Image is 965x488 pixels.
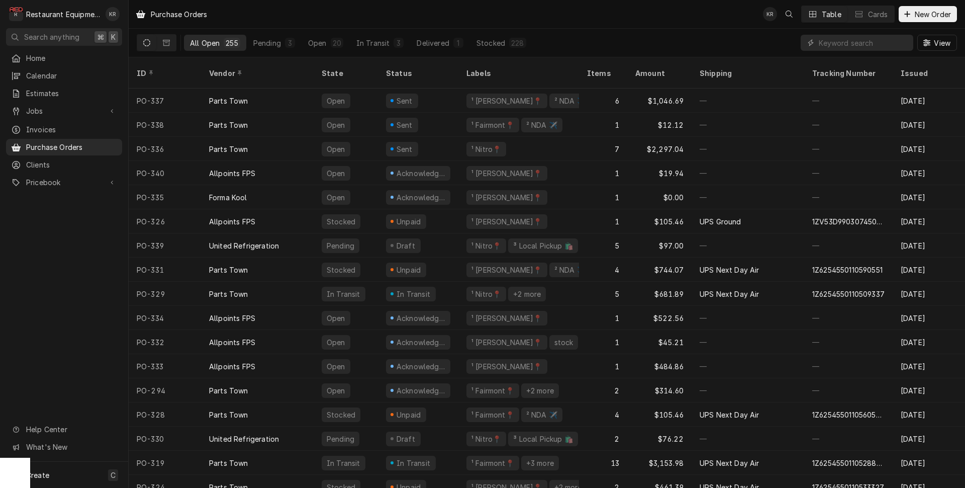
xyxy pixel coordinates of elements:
div: Sent [395,96,414,106]
div: 4 [579,402,627,427]
div: UPS Next Day Air [700,458,759,468]
div: Issued [901,68,955,78]
div: — [804,89,893,113]
div: UPS Ground [700,216,741,227]
button: Open search [781,6,797,22]
div: ¹ Nitro📍 [470,289,502,299]
div: 1 [579,306,627,330]
div: 5 [579,282,627,306]
div: Open [326,192,346,203]
div: — [804,185,893,209]
div: ¹ [PERSON_NAME]📍 [470,168,543,179]
span: New Order [913,9,953,20]
a: Go to Help Center [6,421,122,438]
div: PO-339 [129,233,201,258]
div: Forma Kool [209,192,247,203]
div: $12.12 [627,113,692,137]
div: ¹ Nitro📍 [470,434,502,444]
div: Unpaid [395,410,422,420]
div: ³ Local Pickup 🛍️ [512,434,574,444]
span: K [111,32,116,42]
div: PO-330 [129,427,201,451]
div: 1 [579,161,627,185]
div: [DATE] [893,451,965,475]
div: Shipping [700,68,796,78]
div: Parts Town [209,385,248,396]
div: ² NDA ✈️ [525,120,558,130]
div: 1Z6254550110560584 [812,410,885,420]
div: Kelli Robinette's Avatar [763,7,777,21]
div: PO-335 [129,185,201,209]
div: ¹ Nitro📍 [470,240,502,251]
div: [DATE] [893,137,965,161]
div: $0.00 [627,185,692,209]
span: Calendar [26,70,117,81]
div: In Transit [326,458,361,468]
div: Stocked [326,265,356,275]
span: Help Center [26,424,116,435]
span: Jobs [26,106,102,116]
div: Acknowledged [396,361,446,372]
div: [DATE] [893,113,965,137]
div: Draft [395,434,417,444]
div: Open [326,337,346,348]
div: Status [386,68,448,78]
div: +3 more [525,458,555,468]
div: — [692,427,804,451]
div: [DATE] [893,354,965,378]
div: PO-294 [129,378,201,402]
div: — [692,378,804,402]
div: Pending [326,240,355,251]
div: ¹ [PERSON_NAME]📍 [470,361,543,372]
div: $19.94 [627,161,692,185]
div: 1 [579,330,627,354]
div: Allpoints FPS [209,313,255,323]
div: 13 [579,451,627,475]
div: — [804,233,893,258]
div: In Transit [356,38,390,48]
div: Open [326,313,346,323]
div: 1ZV53D990307450521 [812,216,885,227]
div: Parts Town [209,144,248,154]
div: ² NDA ✈️ [553,265,587,275]
div: Parts Town [209,458,248,468]
div: [DATE] [893,402,965,427]
div: PO-334 [129,306,201,330]
div: — [692,89,804,113]
div: 4 [579,258,627,282]
button: View [917,35,957,51]
div: ¹ [PERSON_NAME]📍 [470,96,543,106]
div: PO-319 [129,451,201,475]
div: United Refrigeration [209,240,279,251]
div: 2 [579,427,627,451]
div: ¹ Nitro📍 [470,144,502,154]
div: [DATE] [893,161,965,185]
span: Estimates [26,88,117,99]
div: ¹ Fairmont📍 [470,120,515,130]
div: United Refrigeration [209,434,279,444]
div: 1 [579,354,627,378]
div: stock [553,337,574,348]
a: Go to What's New [6,439,122,455]
div: — [804,306,893,330]
a: Estimates [6,85,122,102]
div: Allpoints FPS [209,216,255,227]
a: Home [6,50,122,66]
div: Sent [395,144,414,154]
div: Open [326,96,346,106]
div: PO-326 [129,209,201,233]
span: Clients [26,159,117,170]
div: 5 [579,233,627,258]
div: [DATE] [893,258,965,282]
div: [DATE] [893,427,965,451]
button: Search anything⌘K [6,28,122,46]
input: Keyword search [819,35,908,51]
div: $314.60 [627,378,692,402]
div: Labels [466,68,571,78]
div: 7 [579,137,627,161]
div: ¹ [PERSON_NAME]📍 [470,192,543,203]
div: Allpoints FPS [209,168,255,179]
div: — [804,330,893,354]
div: ² NDA ✈️ [553,96,587,106]
div: 20 [333,38,341,48]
